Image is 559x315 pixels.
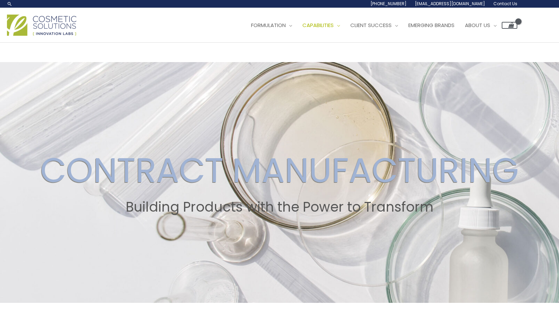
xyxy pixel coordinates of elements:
[465,22,490,29] span: About Us
[460,15,502,36] a: About Us
[251,22,286,29] span: Formulation
[350,22,392,29] span: Client Success
[493,1,517,7] span: Contact Us
[345,15,403,36] a: Client Success
[370,1,407,7] span: [PHONE_NUMBER]
[7,150,552,191] h2: CONTRACT MANUFACTURING
[7,1,12,7] a: Search icon link
[297,15,345,36] a: Capabilities
[502,22,517,29] a: View Shopping Cart, empty
[241,15,517,36] nav: Site Navigation
[302,22,334,29] span: Capabilities
[403,15,460,36] a: Emerging Brands
[7,15,76,36] img: Cosmetic Solutions Logo
[415,1,485,7] span: [EMAIL_ADDRESS][DOMAIN_NAME]
[246,15,297,36] a: Formulation
[408,22,454,29] span: Emerging Brands
[7,199,552,215] h2: Building Products with the Power to Transform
